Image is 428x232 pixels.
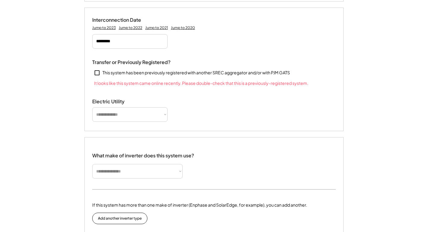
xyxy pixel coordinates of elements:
div: It looks like this system came online recently. Please double-check that this is a previously-reg... [92,80,308,86]
div: Jump to 2021 [145,25,168,30]
div: Jump to 2023 [92,25,116,30]
div: Electric Utility [92,98,153,105]
div: Jump to 2020 [171,25,195,30]
div: If this system has more than one make of inverter (Enphase and SolarEdge, for example), you can a... [92,202,307,208]
div: Interconnection Date [92,17,153,23]
div: Transfer or Previously Registered? [92,59,171,66]
div: This system has been previously registered with another SREC aggregator and/or with PJM GATS [102,70,290,76]
div: What make of inverter does this system use? [92,147,194,160]
button: Add another inverter type [92,213,147,224]
div: Jump to 2022 [119,25,142,30]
